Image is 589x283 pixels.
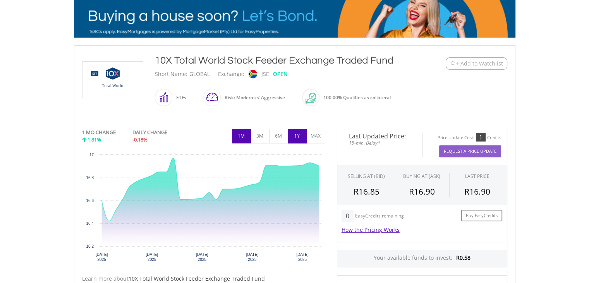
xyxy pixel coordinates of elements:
[269,129,288,143] button: 6M
[132,136,148,143] span: -0.18%
[232,129,251,143] button: 1M
[461,210,502,222] a: Buy EasyCredits
[82,129,116,136] div: 1 MO CHANGE
[446,57,507,70] button: Watchlist + Add to Watchlist
[84,62,142,98] img: TFSA.GLOBAL.png
[354,186,380,197] span: R16.85
[342,226,400,233] a: How the Pricing Works
[306,93,316,104] img: collateral-qualifying-green.svg
[248,70,257,78] img: jse.png
[456,254,471,261] span: R0.58
[86,198,94,203] text: 16.6
[323,94,391,101] span: 100.00% Qualifies as collateral
[487,135,501,141] div: Credits
[261,67,269,81] div: JSE
[456,60,503,67] span: + Add to Watchlist
[82,151,325,267] div: Chart. Highcharts interactive chart.
[89,153,94,157] text: 17
[343,139,416,147] span: 15-min. Delay*
[464,186,490,197] span: R16.90
[95,252,108,262] text: [DATE] 2025
[409,186,434,197] span: R16.90
[348,173,385,179] div: SELLING AT (BID)
[86,176,94,180] text: 16.8
[146,252,158,262] text: [DATE] 2025
[88,136,101,143] span: 1.81%
[155,67,187,81] div: Short Name:
[288,129,307,143] button: 1Y
[218,67,244,81] div: Exchange:
[172,88,186,107] div: ETFs
[273,67,288,81] div: OPEN
[306,129,325,143] button: MAX
[439,145,501,157] button: Request A Price Update
[86,221,94,226] text: 16.4
[196,252,208,262] text: [DATE] 2025
[476,133,486,141] div: 1
[342,210,354,222] div: 0
[129,275,265,282] span: 10X Total World Stock Feeder Exchange Traded Fund
[251,129,270,143] button: 3M
[132,129,193,136] div: DAILY CHANGE
[465,173,489,179] div: LAST PRICE
[403,173,440,179] span: BUYING AT (ASK)
[438,135,474,141] div: Price Update Cost:
[296,252,309,262] text: [DATE] 2025
[155,53,398,67] div: 10X Total World Stock Feeder Exchange Traded Fund
[355,213,404,220] div: EasyCredits remaining
[82,275,325,283] div: Learn more about
[337,250,507,267] div: Your available funds to invest:
[189,67,210,81] div: GLOBAL
[450,60,456,66] img: Watchlist
[246,252,258,262] text: [DATE] 2025
[82,151,325,267] svg: Interactive chart
[221,88,285,107] div: Risk: Moderate/ Aggressive
[343,133,416,139] span: Last Updated Price:
[86,244,94,248] text: 16.2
